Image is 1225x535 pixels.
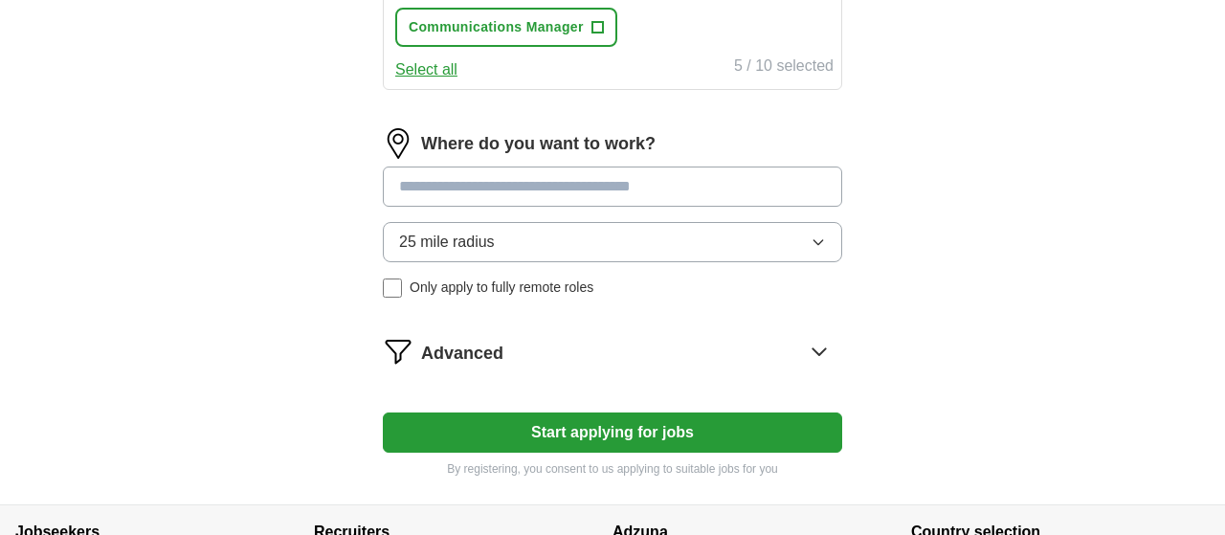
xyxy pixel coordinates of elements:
p: By registering, you consent to us applying to suitable jobs for you [383,460,842,478]
span: Communications Manager [409,17,584,37]
label: Where do you want to work? [421,131,656,157]
button: Communications Manager [395,8,617,47]
img: location.png [383,128,413,159]
span: Only apply to fully remote roles [410,278,593,298]
button: Start applying for jobs [383,412,842,453]
button: 25 mile radius [383,222,842,262]
img: filter [383,336,413,367]
button: Select all [395,58,457,81]
div: 5 / 10 selected [734,55,834,81]
span: Advanced [421,341,503,367]
span: 25 mile radius [399,231,495,254]
input: Only apply to fully remote roles [383,279,402,298]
